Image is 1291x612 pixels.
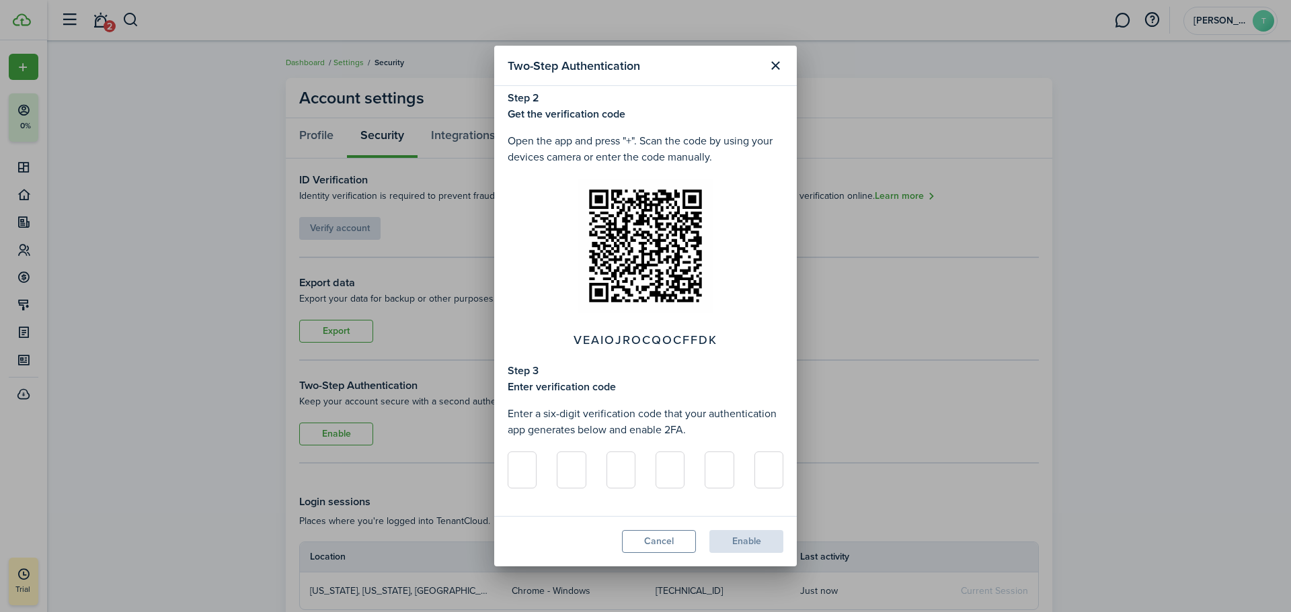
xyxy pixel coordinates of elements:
[508,106,625,122] strong: Get the verification code
[622,530,696,553] button: Cancel
[508,363,783,379] h4: Step 3
[508,133,783,165] p: Open the app and press "+". Scan the code by using your devices camera or enter the code manually.
[574,331,717,349] span: VEAIOJROCQOCFFDK
[508,90,783,106] h4: Step 2
[508,406,783,438] p: Enter a six-digit verification code that your authentication app generates below and enable 2FA.
[508,379,616,394] strong: Enter verification code
[764,54,787,77] button: Close modal
[508,52,760,79] modal-title: Two-Step Authentication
